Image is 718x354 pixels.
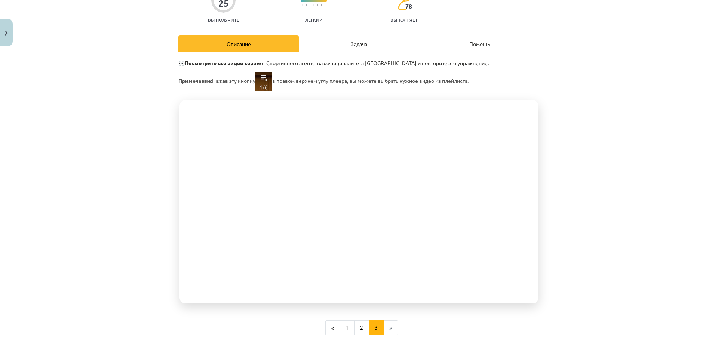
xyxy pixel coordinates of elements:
[179,100,538,303] iframe: проигрыватель плейлистов YouTube
[305,17,323,23] font: Легкий
[325,4,325,6] img: icon-short-line-57e1e144782c952c97e751825c79c345078a6d821885a25fce030b3d8c18986b.svg
[390,17,418,23] font: выполняет
[331,324,334,331] font: «
[272,77,469,84] font: в правом верхнем углу плеера, вы можете выбрать нужное видео из плейлиста.
[369,320,384,335] button: 3
[208,17,239,23] font: Вы получите
[212,77,255,84] font: Нажав эту кнопку
[346,324,349,331] font: 1
[178,77,212,84] font: Примечание:
[185,60,260,66] font: Посмотрите все видео серии
[321,4,322,6] img: icon-short-line-57e1e144782c952c97e751825c79c345078a6d821885a25fce030b3d8c18986b.svg
[227,40,251,47] font: Описание
[354,320,369,335] button: 2
[340,320,355,335] button: 1
[178,320,540,335] nav: Пример навигации по странице
[178,60,185,66] font: 👀
[469,40,490,47] font: Помощь
[317,4,318,6] img: icon-short-line-57e1e144782c952c97e751825c79c345078a6d821885a25fce030b3d8c18986b.svg
[5,31,8,36] img: icon-close-lesson-0947bae3869378f0d4975bcd49f059093ad1ed9edebbc8119c70593378902aed.svg
[351,40,367,47] font: Задача
[325,320,340,335] button: «
[405,2,412,10] font: 78
[360,324,363,331] font: 2
[306,4,307,6] img: icon-short-line-57e1e144782c952c97e751825c79c345078a6d821885a25fce030b3d8c18986b.svg
[260,60,489,66] font: от Спортивного агентства муниципалитета [GEOGRAPHIC_DATA] и повторите это упражнение.
[375,324,378,331] font: 3
[302,4,303,6] img: icon-short-line-57e1e144782c952c97e751825c79c345078a6d821885a25fce030b3d8c18986b.svg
